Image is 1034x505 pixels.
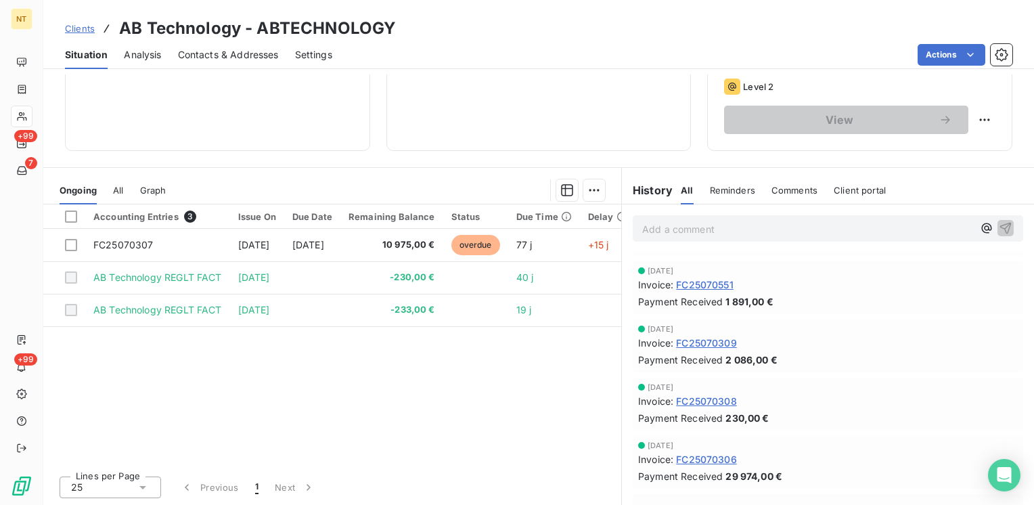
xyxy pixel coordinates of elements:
span: [DATE] [648,441,673,449]
span: 19 j [516,304,532,315]
span: [DATE] [238,239,270,250]
span: 230,00 € [725,411,769,425]
span: 10 975,00 € [349,238,435,252]
span: All [681,185,693,196]
span: [DATE] [648,267,673,275]
div: Delay [588,211,627,222]
span: -230,00 € [349,271,435,284]
span: [DATE] [238,304,270,315]
span: Settings [295,48,332,62]
span: Invoice : [638,336,673,350]
span: +99 [14,130,37,142]
span: Reminders [710,185,755,196]
span: Contacts & Addresses [178,48,279,62]
img: Logo LeanPay [11,475,32,497]
span: Graph [140,185,166,196]
span: Ongoing [60,185,97,196]
span: 1 891,00 € [725,294,773,309]
span: 1 [255,481,258,494]
div: Due Time [516,211,572,222]
div: Due Date [292,211,332,222]
span: +15 j [588,239,609,250]
button: Actions [918,44,985,66]
span: Payment Received [638,411,723,425]
div: Issue On [238,211,276,222]
span: FC25070306 [676,452,737,466]
span: [DATE] [648,383,673,391]
span: [DATE] [648,325,673,333]
h3: AB Technology - ABTECHNOLOGY [119,16,396,41]
span: -233,00 € [349,303,435,317]
span: Payment Received [638,353,723,367]
span: Level 2 [743,81,773,92]
span: FC25070308 [676,394,737,408]
h6: History [622,182,673,198]
span: overdue [451,235,500,255]
div: Accounting Entries [93,211,222,223]
span: Invoice : [638,452,673,466]
span: 3 [184,211,196,223]
span: 7 [25,157,37,169]
div: Open Intercom Messenger [988,459,1020,491]
span: [DATE] [238,271,270,283]
span: [DATE] [292,239,324,250]
span: +99 [14,353,37,366]
span: Analysis [124,48,161,62]
div: Status [451,211,500,222]
div: Remaining Balance [349,211,435,222]
span: Comments [771,185,817,196]
span: All [113,185,123,196]
button: Next [267,473,323,502]
span: Payment Received [638,294,723,309]
span: Situation [65,48,108,62]
span: 29 974,00 € [725,469,782,483]
span: Client portal [834,185,886,196]
button: 1 [247,473,267,502]
span: AB Technology REGLT FACT [93,271,222,283]
span: 25 [71,481,83,494]
span: Clients [65,23,95,34]
span: 77 j [516,239,533,250]
span: FC25070309 [676,336,737,350]
span: 2 086,00 € [725,353,778,367]
div: NT [11,8,32,30]
span: Invoice : [638,278,673,292]
button: View [724,106,968,134]
span: Payment Received [638,469,723,483]
span: Invoice : [638,394,673,408]
span: FC25070307 [93,239,154,250]
span: View [740,114,939,125]
a: Clients [65,22,95,35]
button: Previous [172,473,247,502]
span: 40 j [516,271,534,283]
span: AB Technology REGLT FACT [93,304,222,315]
span: FC25070551 [676,278,734,292]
